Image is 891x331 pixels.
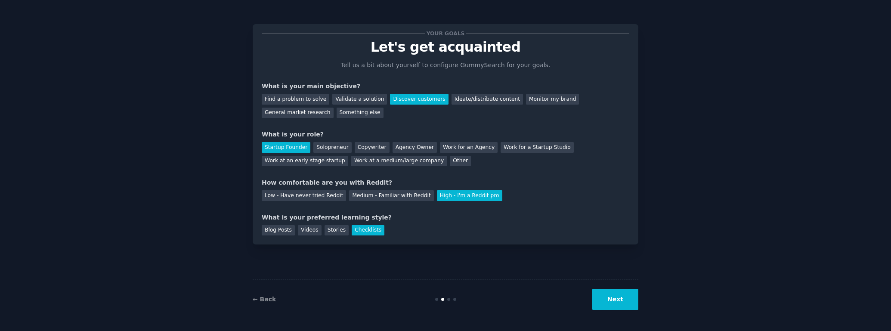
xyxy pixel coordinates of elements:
[313,142,351,153] div: Solopreneur
[355,142,390,153] div: Copywriter
[262,142,310,153] div: Startup Founder
[390,94,448,105] div: Discover customers
[440,142,498,153] div: Work for an Agency
[425,29,466,38] span: Your goals
[337,108,384,118] div: Something else
[262,108,334,118] div: General market research
[437,190,502,201] div: High - I'm a Reddit pro
[262,82,629,91] div: What is your main objective?
[262,178,629,187] div: How comfortable are you with Reddit?
[352,225,384,236] div: Checklists
[262,40,629,55] p: Let's get acquainted
[325,225,349,236] div: Stories
[526,94,579,105] div: Monitor my brand
[450,156,471,167] div: Other
[262,225,295,236] div: Blog Posts
[501,142,573,153] div: Work for a Startup Studio
[262,213,629,222] div: What is your preferred learning style?
[332,94,387,105] div: Validate a solution
[337,61,554,70] p: Tell us a bit about yourself to configure GummySearch for your goals.
[349,190,433,201] div: Medium - Familiar with Reddit
[262,94,329,105] div: Find a problem to solve
[351,156,447,167] div: Work at a medium/large company
[393,142,437,153] div: Agency Owner
[262,130,629,139] div: What is your role?
[262,190,346,201] div: Low - Have never tried Reddit
[253,296,276,303] a: ← Back
[592,289,638,310] button: Next
[262,156,348,167] div: Work at an early stage startup
[452,94,523,105] div: Ideate/distribute content
[298,225,322,236] div: Videos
